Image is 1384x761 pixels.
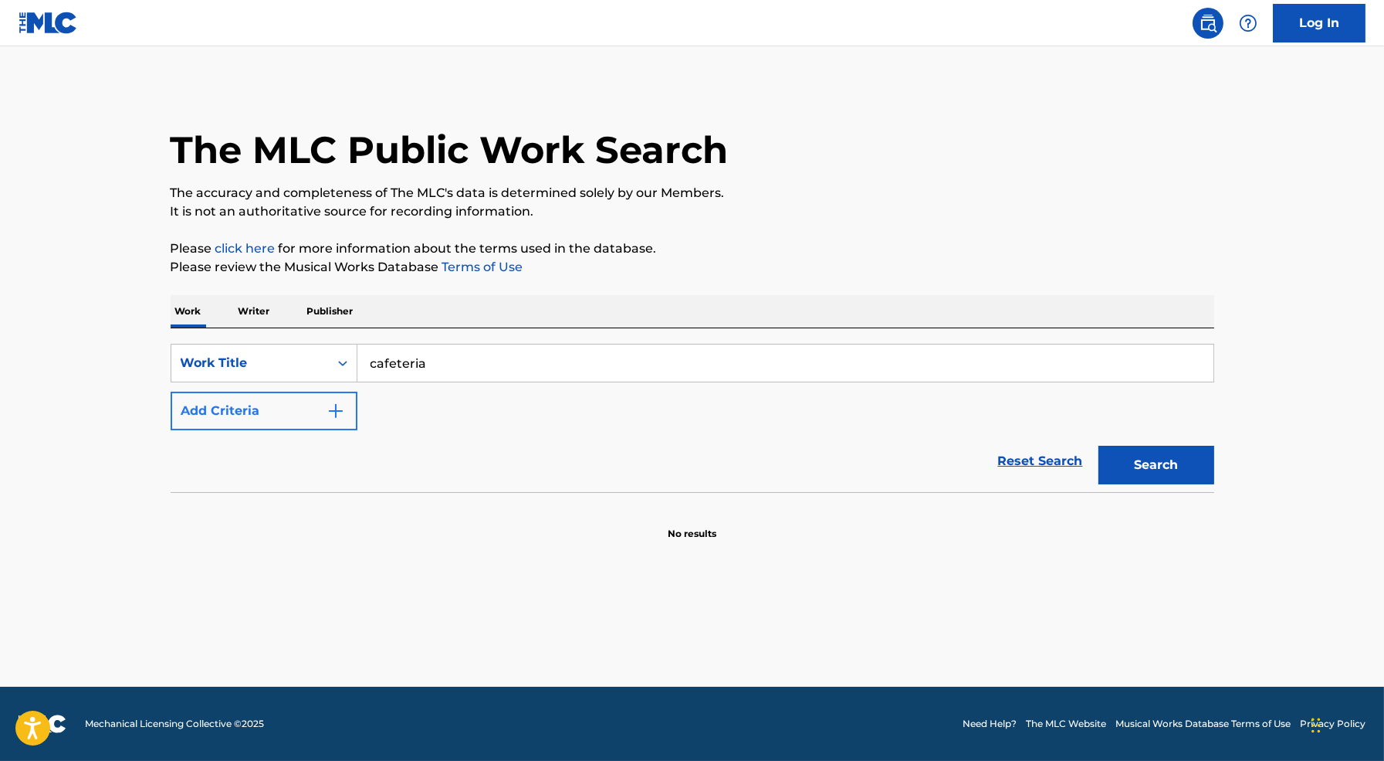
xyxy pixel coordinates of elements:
span: Mechanical Licensing Collective © 2025 [85,717,264,731]
form: Search Form [171,344,1214,492]
div: Help [1233,8,1264,39]
p: No results [668,508,716,541]
a: Musical Works Database Terms of Use [1115,717,1291,731]
a: Reset Search [990,444,1091,478]
img: MLC Logo [19,12,78,34]
p: Publisher [303,295,358,328]
div: Work Title [181,354,320,372]
p: The accuracy and completeness of The MLC's data is determined solely by our Members. [171,184,1214,202]
img: help [1239,14,1257,32]
p: Work [171,295,206,328]
button: Add Criteria [171,392,357,430]
p: It is not an authoritative source for recording information. [171,202,1214,221]
img: logo [19,715,66,733]
p: Please review the Musical Works Database [171,258,1214,277]
a: Public Search [1193,8,1223,39]
a: Terms of Use [439,260,523,274]
a: Need Help? [963,717,1017,731]
img: 9d2ae6d4665cec9f34b9.svg [327,402,345,420]
a: click here [215,241,276,256]
img: search [1199,14,1217,32]
a: The MLC Website [1026,717,1106,731]
p: Please for more information about the terms used in the database. [171,240,1214,258]
p: Writer [234,295,275,328]
button: Search [1098,446,1214,484]
a: Log In [1273,4,1365,42]
a: Privacy Policy [1300,717,1365,731]
h1: The MLC Public Work Search [171,127,729,173]
iframe: Chat Widget [1307,687,1384,761]
div: Drag [1311,702,1321,749]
